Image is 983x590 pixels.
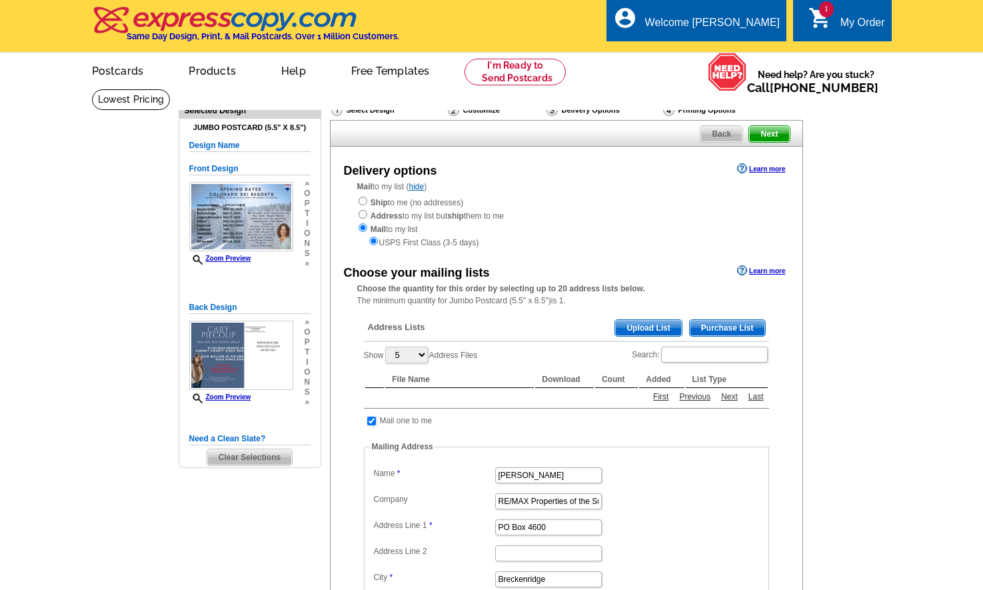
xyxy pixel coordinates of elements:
[676,391,714,403] a: Previous
[368,321,425,333] span: Address Lists
[749,126,789,142] span: Next
[304,229,310,239] span: o
[371,211,403,221] strong: Address
[189,182,293,251] img: small-thumb.jpg
[650,391,672,403] a: First
[546,104,558,116] img: Delivery Options
[663,104,674,116] img: Printing Options & Summary
[304,317,310,327] span: »
[304,259,310,269] span: »
[304,249,310,259] span: s
[374,467,494,479] label: Name
[304,387,310,397] span: s
[639,371,684,388] th: Added
[189,255,251,262] a: Zoom Preview
[304,347,310,357] span: t
[207,449,292,465] span: Clear Selections
[304,239,310,249] span: n
[770,81,878,95] a: [PHONE_NUMBER]
[71,54,165,85] a: Postcards
[304,357,310,367] span: i
[447,211,464,221] strong: ship
[304,199,310,209] span: p
[745,391,767,403] a: Last
[662,103,780,117] div: Printing Options
[304,397,310,407] span: »
[189,301,311,314] h5: Back Design
[331,283,802,307] div: The minimum quantity for Jumbo Postcard (5.5" x 8.5")is 1.
[304,337,310,347] span: p
[189,123,311,132] h4: Jumbo Postcard (5.5" x 8.5")
[686,371,768,388] th: List Type
[189,163,311,175] h5: Front Design
[700,126,742,142] span: Back
[92,16,399,41] a: Same Day Design, Print, & Mail Postcards. Over 1 Million Customers.
[260,54,327,85] a: Help
[331,104,343,116] img: Select Design
[708,53,747,91] img: help
[330,103,447,120] div: Select Design
[189,321,293,390] img: small-thumb.jpg
[344,264,490,282] div: Choose your mailing lists
[374,493,494,505] label: Company
[304,179,310,189] span: »
[371,441,435,453] legend: Mailing Address
[304,209,310,219] span: t
[304,189,310,199] span: o
[661,347,768,363] input: Search:
[645,17,780,35] div: Welcome [PERSON_NAME]
[357,182,373,191] strong: Mail
[371,225,386,234] strong: Mail
[808,6,832,30] i: shopping_cart
[737,163,785,174] a: Learn more
[385,347,428,363] select: ShowAddress Files
[808,15,885,31] a: 1 shopping_cart My Order
[167,54,257,85] a: Products
[374,519,494,531] label: Address Line 1
[304,219,310,229] span: i
[819,1,834,17] span: 1
[371,198,388,207] strong: Ship
[304,327,310,337] span: o
[409,182,425,191] a: hide
[357,195,776,249] div: to me (no addresses) to my list but them to me to my list
[700,125,743,143] a: Back
[535,371,594,388] th: Download
[613,6,637,30] i: account_circle
[747,81,878,95] span: Call
[718,391,741,403] a: Next
[330,54,451,85] a: Free Templates
[747,68,885,95] span: Need help? Are you stuck?
[179,104,321,117] div: Selected Design
[447,103,545,117] div: Customize
[304,377,310,387] span: n
[364,345,478,365] label: Show Address Files
[840,17,885,35] div: My Order
[189,139,311,152] h5: Design Name
[385,371,534,388] th: File Name
[595,371,638,388] th: Count
[690,320,765,336] span: Purchase List
[374,545,494,557] label: Address Line 2
[357,235,776,249] div: USPS First Class (3-5 days)
[357,284,645,293] strong: Choose the quantity for this order by selecting up to 20 address lists below.
[304,367,310,377] span: o
[632,345,768,364] label: Search:
[448,104,459,116] img: Customize
[344,162,437,180] div: Delivery options
[615,320,681,336] span: Upload List
[189,393,251,401] a: Zoom Preview
[189,433,311,445] h5: Need a Clean Slate?
[379,414,433,427] td: Mail one to me
[737,265,785,276] a: Learn more
[127,31,399,41] h4: Same Day Design, Print, & Mail Postcards. Over 1 Million Customers.
[545,103,662,120] div: Delivery Options
[331,181,802,249] div: to my list ( )
[374,571,494,583] label: City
